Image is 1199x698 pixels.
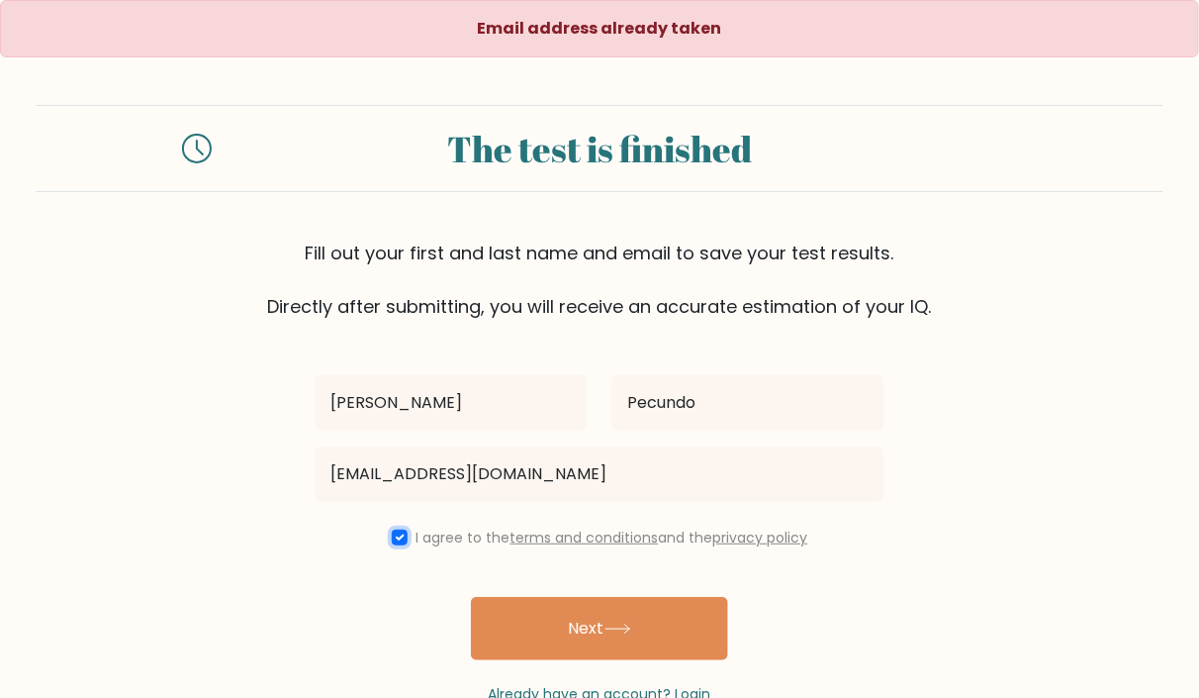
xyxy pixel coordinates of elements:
div: The test is finished [235,122,964,175]
a: terms and conditions [510,528,659,548]
strong: Email address already taken [478,17,722,40]
input: Last name [611,375,884,431]
label: I agree to the and the [416,528,808,548]
button: Next [471,597,728,660]
div: Fill out your first and last name and email to save your test results. Directly after submitting,... [36,240,1163,320]
input: Email [315,447,884,502]
a: privacy policy [713,528,808,548]
input: First name [315,375,588,431]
